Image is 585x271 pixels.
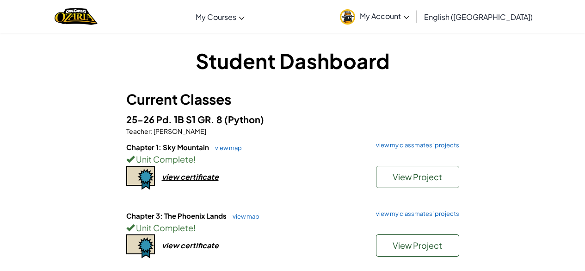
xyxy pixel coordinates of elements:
span: ! [193,154,196,164]
h1: Student Dashboard [126,46,459,75]
button: View Project [376,234,459,257]
a: My Account [335,2,414,31]
span: Chapter 3: The Phoenix Lands [126,211,228,220]
div: view certificate [162,172,219,182]
span: ! [193,222,196,233]
img: certificate-icon.png [126,234,155,258]
span: [PERSON_NAME] [153,127,206,135]
a: view map [210,144,242,151]
a: Ozaria by CodeCombat logo [55,7,98,26]
span: Unit Complete [135,222,193,233]
span: View Project [393,240,442,251]
a: view certificate [126,172,219,182]
span: Unit Complete [135,154,193,164]
a: view map [228,213,259,220]
img: Home [55,7,98,26]
span: View Project [393,171,442,182]
a: view my classmates' projects [371,211,459,217]
span: : [151,127,153,135]
span: Teacher [126,127,151,135]
img: avatar [340,9,355,25]
span: My Account [360,11,409,21]
h3: Current Classes [126,89,459,110]
a: My Courses [191,4,249,29]
img: certificate-icon.png [126,166,155,190]
a: view certificate [126,240,219,250]
span: Chapter 1: Sky Mountain [126,143,210,151]
span: (Python) [224,113,264,125]
button: View Project [376,166,459,188]
span: 25-26 Pd. 1B S1 GR. 8 [126,113,224,125]
span: My Courses [196,12,236,22]
div: view certificate [162,240,219,250]
a: view my classmates' projects [371,142,459,148]
span: English ([GEOGRAPHIC_DATA]) [424,12,533,22]
a: English ([GEOGRAPHIC_DATA]) [419,4,537,29]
